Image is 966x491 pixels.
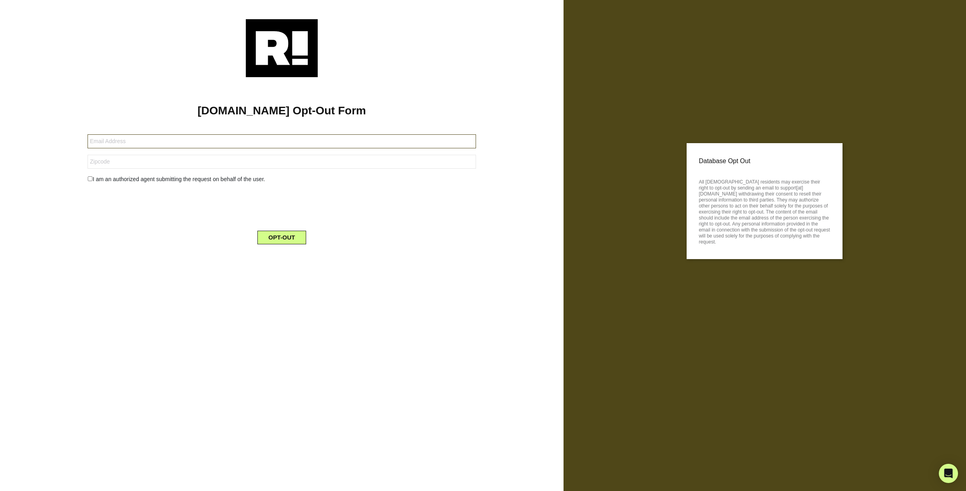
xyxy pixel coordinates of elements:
iframe: reCAPTCHA [221,190,343,221]
h1: [DOMAIN_NAME] Opt-Out Form [12,104,552,118]
input: Zipcode [88,155,476,169]
p: All [DEMOGRAPHIC_DATA] residents may exercise their right to opt-out by sending an email to suppo... [699,177,831,245]
p: Database Opt Out [699,155,831,167]
div: Open Intercom Messenger [939,464,958,483]
img: Retention.com [246,19,318,77]
button: OPT-OUT [257,231,307,244]
input: Email Address [88,134,476,148]
div: I am an authorized agent submitting the request on behalf of the user. [82,175,482,184]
